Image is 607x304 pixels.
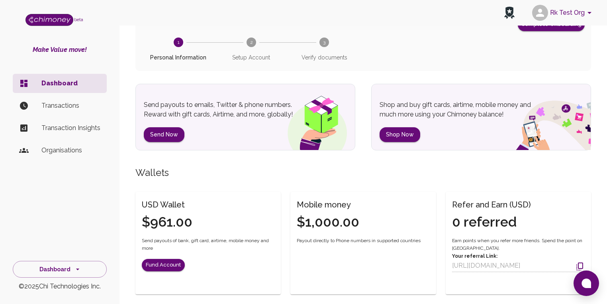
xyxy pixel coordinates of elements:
[250,39,253,45] text: 2
[144,100,313,119] p: Send payouts to emails, Twitter & phone numbers. Reward with gift cards, Airtime, and more, globa...
[218,53,284,61] span: Setup Account
[41,123,100,133] p: Transaction Insights
[25,14,73,26] img: Logo
[495,92,591,150] img: social spend
[380,100,549,119] p: Shop and buy gift cards, airtime, mobile money and much more using your Chimoney balance!
[323,39,325,45] text: 3
[142,259,185,271] button: Fund Account
[297,214,359,231] h4: $1,000.00
[574,270,599,296] button: Open chat window
[13,261,107,278] button: Dashboard
[529,2,597,23] button: account of current user
[41,146,100,155] p: Organisations
[452,237,585,272] div: Earn points when you refer more friends. Spend the point on [GEOGRAPHIC_DATA].
[177,39,179,45] text: 1
[142,237,274,253] span: Send payouts of bank, gift card, airtime, mobile money and more
[297,237,421,245] span: Payout directly to Phone numbers in supported countries
[74,17,83,22] span: beta
[41,79,100,88] p: Dashboard
[452,214,531,231] h4: 0 referred
[142,214,192,231] h4: $961.00
[291,53,358,61] span: Verify documents
[273,90,355,150] img: gift box
[142,198,192,211] h6: USD Wallet
[135,166,591,179] h5: Wallets
[452,253,497,259] strong: Your referral Link:
[452,198,531,211] h6: Refer and Earn (USD)
[41,101,100,111] p: Transactions
[144,127,184,142] button: Send Now
[145,53,211,61] span: Personal Information
[380,127,420,142] button: Shop Now
[297,198,359,211] h6: Mobile money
